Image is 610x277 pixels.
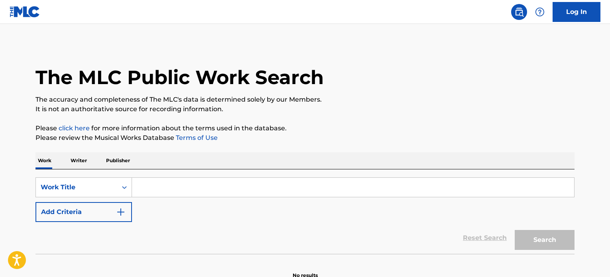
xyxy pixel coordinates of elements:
[104,152,132,169] p: Publisher
[35,65,324,89] h1: The MLC Public Work Search
[511,4,527,20] a: Public Search
[59,124,90,132] a: click here
[35,177,575,254] form: Search Form
[174,134,218,141] a: Terms of Use
[35,124,575,133] p: Please for more information about the terms used in the database.
[35,104,575,114] p: It is not an authoritative source for recording information.
[532,4,548,20] div: Help
[116,207,126,217] img: 9d2ae6d4665cec9f34b9.svg
[535,7,545,17] img: help
[35,95,575,104] p: The accuracy and completeness of The MLC's data is determined solely by our Members.
[41,183,112,192] div: Work Title
[68,152,89,169] p: Writer
[35,202,132,222] button: Add Criteria
[35,152,54,169] p: Work
[35,133,575,143] p: Please review the Musical Works Database
[553,2,600,22] a: Log In
[10,6,40,18] img: MLC Logo
[514,7,524,17] img: search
